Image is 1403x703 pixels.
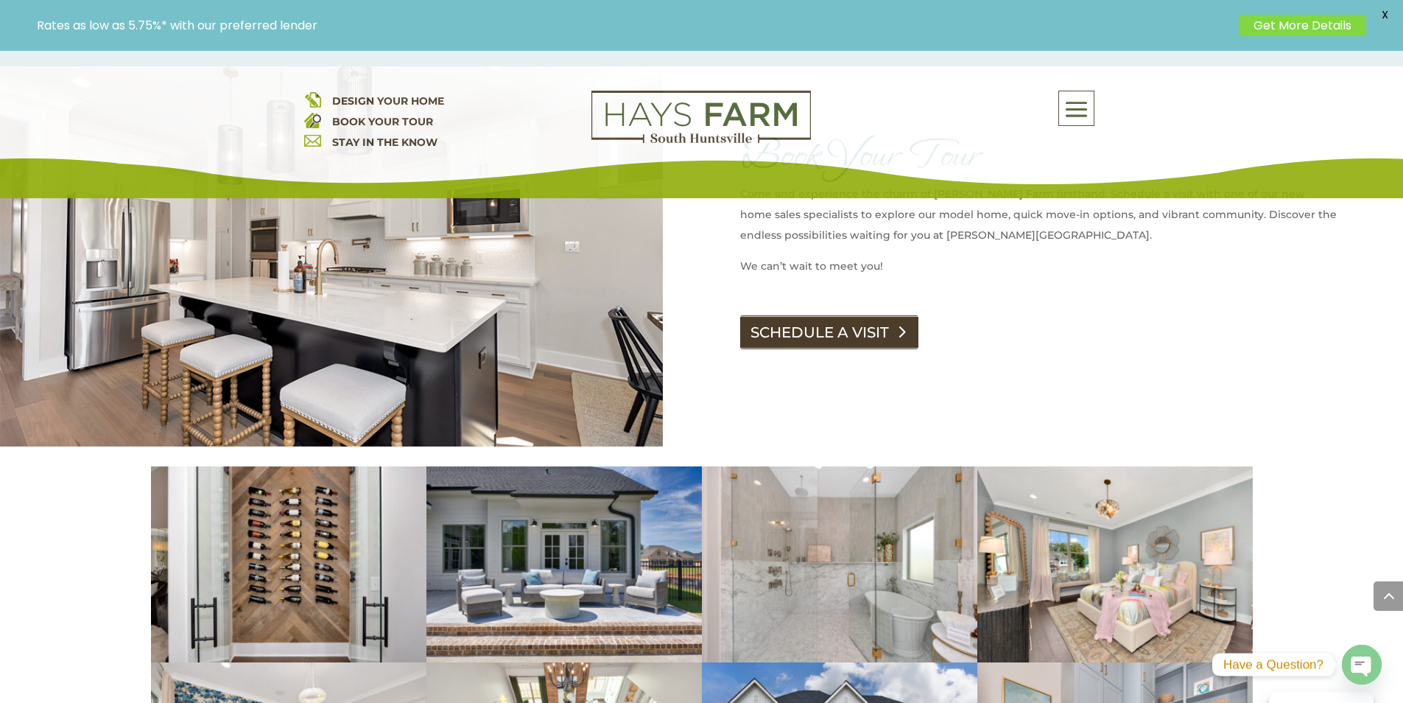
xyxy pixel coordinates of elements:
[332,115,433,128] a: BOOK YOUR TOUR
[332,136,437,149] a: STAY IN THE KNOW
[1239,15,1366,36] a: Get More Details
[740,183,1337,256] p: Come and experience the charm of [PERSON_NAME] Farm firsthand. Schedule a visit with one of our n...
[37,18,1231,32] p: Rates as low as 5.75%* with our preferred lender
[332,94,444,108] a: DESIGN YOUR HOME
[977,466,1253,662] img: 2106-Forest-Gate-82-400x284.jpg
[426,466,702,662] img: 2106-Forest-Gate-8-400x284.jpg
[591,133,811,147] a: hays farm homes huntsville development
[151,466,426,662] img: 2106-Forest-Gate-27-400x284.jpg
[702,466,977,662] img: 2106-Forest-Gate-61-400x284.jpg
[740,315,918,349] a: SCHEDULE A VISIT
[304,111,321,128] img: book your home tour
[1374,4,1396,26] span: X
[591,91,811,144] img: Logo
[740,256,1337,276] p: We can’t wait to meet you!
[304,91,321,108] img: design your home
